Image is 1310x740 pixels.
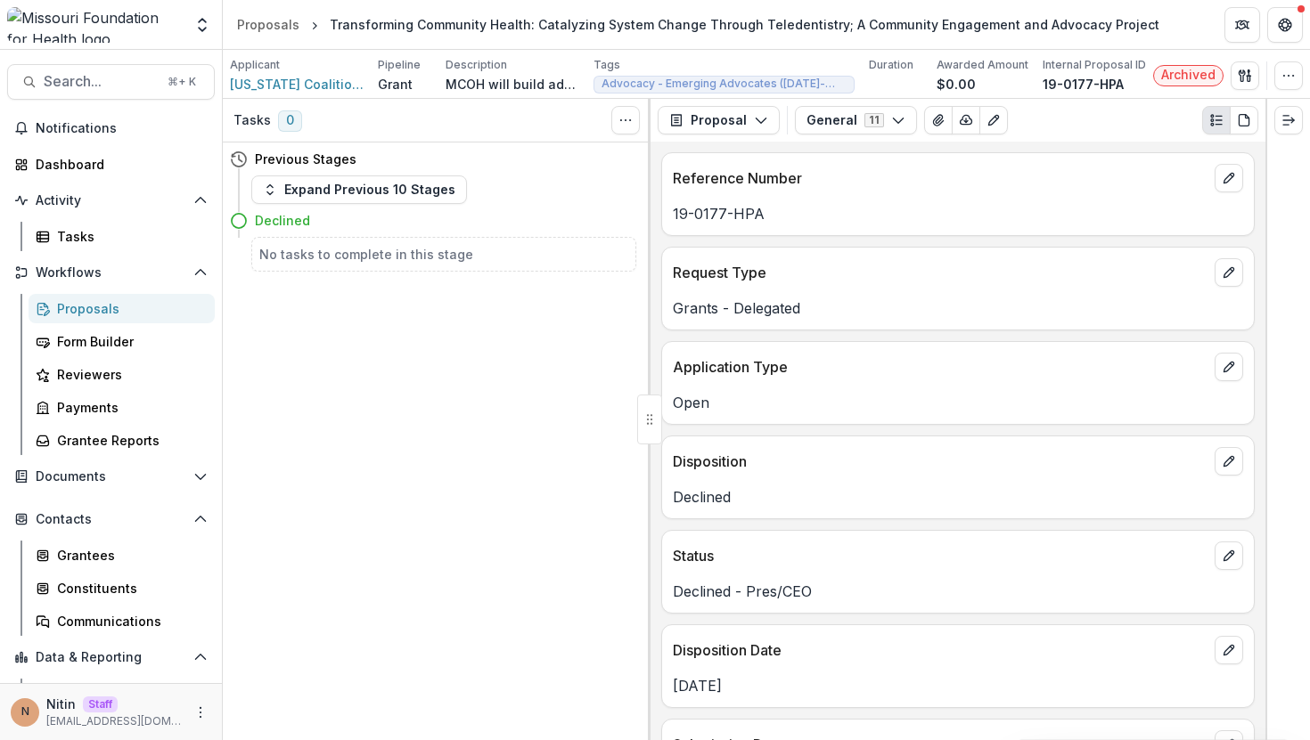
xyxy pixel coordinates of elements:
[1202,106,1231,134] button: Plaintext view
[57,299,201,318] div: Proposals
[924,106,953,134] button: View Attached Files
[164,72,200,92] div: ⌘ + K
[230,75,364,94] a: [US_STATE] Coalition for Oral Health, Inc.
[29,426,215,455] a: Grantee Reports
[673,203,1243,224] p: 19-0177-HPA
[1274,106,1303,134] button: Expand right
[1043,75,1124,94] p: 19-0177-HPA
[1215,636,1243,664] button: edit
[673,392,1243,413] p: Open
[1215,541,1243,570] button: edit
[1043,57,1146,73] p: Internal Proposal ID
[673,486,1243,508] p: Declined
[673,356,1208,378] p: Application Type
[57,612,201,630] div: Communications
[1267,7,1303,43] button: Get Help
[869,57,913,73] p: Duration
[1215,353,1243,381] button: edit
[57,579,201,598] div: Constituents
[1230,106,1258,134] button: PDF view
[36,193,186,208] span: Activity
[1215,447,1243,476] button: edit
[230,12,1167,37] nav: breadcrumb
[611,106,640,134] button: Toggle View Cancelled Tasks
[7,186,215,215] button: Open Activity
[795,106,917,134] button: General11
[658,106,780,134] button: Proposal
[673,297,1243,319] p: Grants - Delegated
[602,77,847,90] span: Advocacy - Emerging Advocates ([DATE]-[DATE])
[36,650,186,665] span: Data & Reporting
[36,469,186,484] span: Documents
[29,573,215,603] a: Constituents
[29,541,215,570] a: Grantees
[7,258,215,287] button: Open Workflows
[673,545,1208,566] p: Status
[1215,258,1243,287] button: edit
[190,7,215,43] button: Open entity switcher
[29,393,215,422] a: Payments
[57,398,201,417] div: Payments
[673,581,1243,602] p: Declined - Pres/CEO
[7,643,215,671] button: Open Data & Reporting
[46,713,183,729] p: [EMAIL_ADDRESS][DOMAIN_NAME]
[330,15,1159,34] div: Transforming Community Health: Catalyzing System Change Through Teledentistry; A Community Engage...
[446,57,507,73] p: Description
[29,360,215,389] a: Reviewers
[673,167,1208,189] p: Reference Number
[57,431,201,450] div: Grantee Reports
[36,155,201,174] div: Dashboard
[29,606,215,636] a: Communications
[36,512,186,527] span: Contacts
[1224,7,1260,43] button: Partners
[251,175,467,204] button: Expand Previous 10 Stages
[979,106,1008,134] button: Edit as form
[673,639,1208,661] p: Disposition Date
[29,679,215,708] a: Dashboard
[36,121,208,136] span: Notifications
[190,702,211,723] button: More
[230,12,307,37] a: Proposals
[7,7,183,43] img: Missouri Foundation for Health logo
[7,462,215,491] button: Open Documents
[255,211,310,230] h4: Declined
[46,695,76,713] p: Nitin
[44,73,157,90] span: Search...
[1161,68,1216,83] span: Archived
[57,332,201,351] div: Form Builder
[594,57,620,73] p: Tags
[446,75,579,94] p: MCOH will build advocacy for and community interest in innovative care that creates greater acces...
[7,150,215,179] a: Dashboard
[673,675,1243,696] p: [DATE]
[378,75,413,94] p: Grant
[673,262,1208,283] p: Request Type
[673,451,1208,472] p: Disposition
[7,64,215,100] button: Search...
[83,696,118,712] p: Staff
[7,114,215,142] button: Notifications
[233,113,271,128] h3: Tasks
[1215,164,1243,192] button: edit
[937,57,1028,73] p: Awarded Amount
[278,110,302,132] span: 0
[937,75,976,94] p: $0.00
[57,227,201,246] div: Tasks
[29,294,215,323] a: Proposals
[230,57,280,73] p: Applicant
[57,546,201,565] div: Grantees
[29,327,215,356] a: Form Builder
[36,265,186,281] span: Workflows
[255,150,356,168] h4: Previous Stages
[57,365,201,384] div: Reviewers
[29,222,215,251] a: Tasks
[21,706,29,718] div: Nitin
[7,505,215,533] button: Open Contacts
[259,245,628,264] h5: No tasks to complete in this stage
[378,57,421,73] p: Pipeline
[237,15,299,34] div: Proposals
